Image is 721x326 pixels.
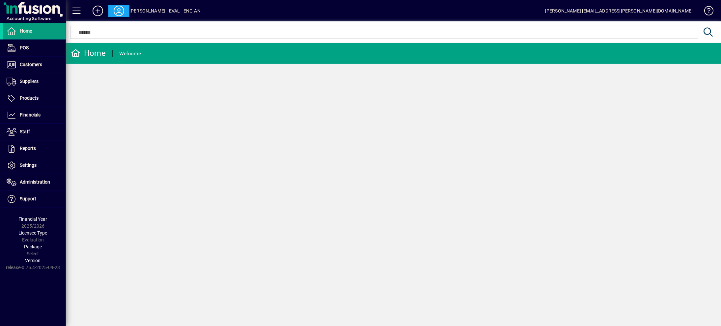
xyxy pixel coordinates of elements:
[3,157,66,174] a: Settings
[20,163,37,168] span: Settings
[20,146,36,151] span: Reports
[20,79,39,84] span: Suppliers
[20,95,39,101] span: Products
[25,258,41,263] span: Version
[20,112,41,117] span: Financials
[700,1,713,23] a: Knowledge Base
[3,191,66,207] a: Support
[3,90,66,107] a: Products
[20,179,50,185] span: Administration
[20,45,29,50] span: POS
[3,124,66,140] a: Staff
[20,28,32,34] span: Home
[3,107,66,123] a: Financials
[87,5,108,17] button: Add
[19,216,47,222] span: Financial Year
[20,129,30,134] span: Staff
[545,6,693,16] div: [PERSON_NAME] [EMAIL_ADDRESS][PERSON_NAME][DOMAIN_NAME]
[20,196,36,201] span: Support
[3,140,66,157] a: Reports
[3,57,66,73] a: Customers
[3,174,66,190] a: Administration
[24,244,42,249] span: Package
[19,230,47,236] span: Licensee Type
[3,40,66,56] a: POS
[108,5,129,17] button: Profile
[129,6,201,16] div: [PERSON_NAME] - EVAL - ENG-AN
[3,73,66,90] a: Suppliers
[71,48,106,59] div: Home
[20,62,42,67] span: Customers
